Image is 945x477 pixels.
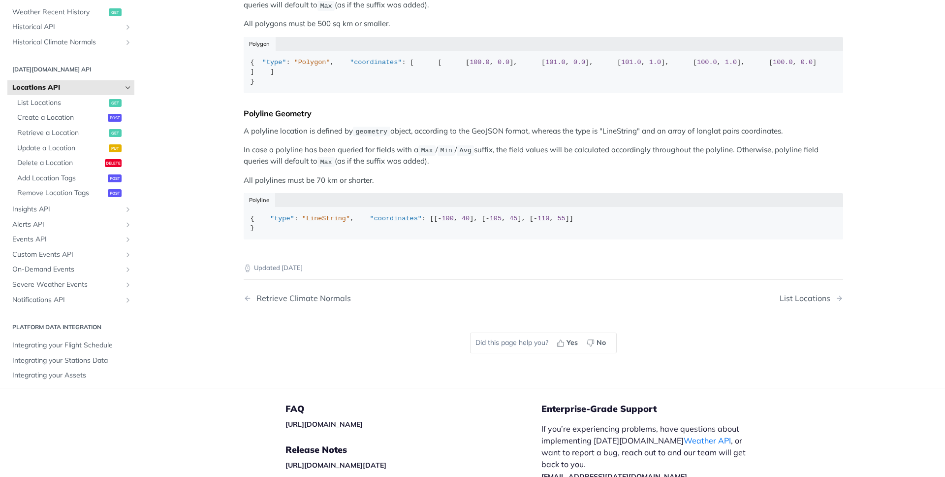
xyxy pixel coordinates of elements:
[567,338,578,348] span: Yes
[7,217,134,232] a: Alerts APIShow subpages for Alerts API
[697,59,717,66] span: 100.0
[12,171,134,186] a: Add Location Tagspost
[486,215,490,222] span: -
[244,144,843,168] p: In case a polyline has been queried for fields with a / / suffix, the field values will be calcul...
[541,403,772,415] h5: Enterprise-Grade Support
[421,147,433,154] span: Max
[17,98,106,108] span: List Locations
[355,128,387,136] span: geometry
[285,444,541,456] h5: Release Notes
[244,284,843,313] nav: Pagination Controls
[7,65,134,74] h2: [DATE][DOMAIN_NAME] API
[498,59,509,66] span: 0.0
[7,35,134,50] a: Historical Climate NormalsShow subpages for Historical Climate Normals
[558,215,566,222] span: 55
[17,188,105,198] span: Remove Location Tags
[12,156,134,170] a: Delete a Locationdelete
[350,59,402,66] span: "coordinates"
[462,215,470,222] span: 40
[7,368,134,383] a: Integrating your Assets
[124,84,132,92] button: Hide subpages for Locations API
[12,371,132,380] span: Integrating your Assets
[12,204,122,214] span: Insights API
[534,215,537,222] span: -
[7,277,134,292] a: Severe Weather EventsShow subpages for Severe Weather Events
[370,215,422,222] span: "coordinates"
[12,280,122,290] span: Severe Weather Events
[7,293,134,307] a: Notifications APIShow subpages for Notifications API
[251,58,837,87] div: { : , : [ [ [ , ], [ , ], [ , ], [ , ], [ , ] ] ] }
[108,189,122,197] span: post
[244,108,843,118] div: Polyline Geometry
[12,37,122,47] span: Historical Climate Normals
[302,215,350,222] span: "LineString"
[12,265,122,274] span: On-Demand Events
[12,186,134,201] a: Remove Location Tagspost
[244,126,843,137] p: A polyline location is defined by object, according to the GeoJSON format, whereas the type is "L...
[109,8,122,16] span: get
[320,158,332,166] span: Max
[17,173,105,183] span: Add Location Tags
[780,294,843,303] a: Next Page: List Locations
[12,96,134,110] a: List Locationsget
[553,336,583,350] button: Yes
[251,214,837,233] div: { : , : [[ , ], [ , ], [ , ]] }
[244,18,843,30] p: All polygons must be 500 sq km or smaller.
[470,59,490,66] span: 100.0
[12,250,122,260] span: Custom Events API
[545,59,566,66] span: 101.0
[285,420,363,429] a: [URL][DOMAIN_NAME]
[320,2,332,9] span: Max
[12,220,122,230] span: Alerts API
[12,7,106,17] span: Weather Recent History
[725,59,737,66] span: 1.0
[124,221,132,229] button: Show subpages for Alerts API
[7,353,134,368] a: Integrating your Stations Data
[583,336,611,350] button: No
[773,59,793,66] span: 100.0
[12,356,132,366] span: Integrating your Stations Data
[7,20,134,34] a: Historical APIShow subpages for Historical API
[438,215,441,222] span: -
[108,174,122,182] span: post
[537,215,549,222] span: 110
[108,114,122,122] span: post
[12,295,122,305] span: Notifications API
[12,141,134,156] a: Update a Locationput
[124,236,132,243] button: Show subpages for Events API
[109,129,122,137] span: get
[470,333,617,353] div: Did this page help you?
[12,22,122,32] span: Historical API
[441,215,453,222] span: 100
[780,294,835,303] div: List Locations
[7,232,134,247] a: Events APIShow subpages for Events API
[440,147,452,154] span: Min
[7,323,134,332] h2: Platform DATA integration
[17,113,105,123] span: Create a Location
[597,338,606,348] span: No
[285,403,541,415] h5: FAQ
[285,461,386,470] a: [URL][DOMAIN_NAME][DATE]
[244,294,501,303] a: Previous Page: Retrieve Climate Normals
[124,23,132,31] button: Show subpages for Historical API
[649,59,661,66] span: 1.0
[460,147,472,154] span: Avg
[124,38,132,46] button: Show subpages for Historical Climate Normals
[105,159,122,167] span: delete
[124,296,132,304] button: Show subpages for Notifications API
[12,110,134,125] a: Create a Locationpost
[12,83,122,93] span: Locations API
[262,59,286,66] span: "type"
[294,59,330,66] span: "Polygon"
[109,99,122,107] span: get
[7,247,134,262] a: Custom Events APIShow subpages for Custom Events API
[12,341,132,350] span: Integrating your Flight Schedule
[490,215,502,222] span: 105
[124,266,132,273] button: Show subpages for On-Demand Events
[7,5,134,20] a: Weather Recent Historyget
[124,205,132,213] button: Show subpages for Insights API
[244,263,843,273] p: Updated [DATE]
[509,215,517,222] span: 45
[109,144,122,152] span: put
[17,128,106,138] span: Retrieve a Location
